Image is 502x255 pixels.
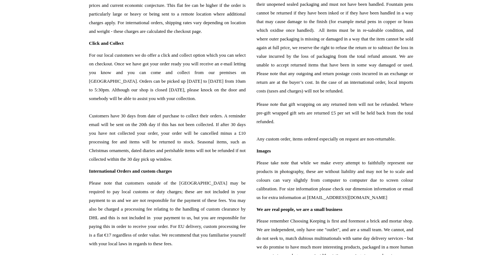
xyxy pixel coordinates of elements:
[257,100,413,143] span: Please note that gift wrapping on any returned item will not be refunded. Where pre-gift wrapped ...
[89,51,246,164] span: For our local customers we do offer a click and collect option which you can select on checkout. ...
[89,168,172,174] span: International Orders and custom charges
[257,207,342,212] span: We are real people, we are a small business
[89,40,124,46] span: Click and Collect
[257,148,271,154] span: Images
[257,159,413,202] span: Please take note that while we make every attempt to faithfully represent our products in photogr...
